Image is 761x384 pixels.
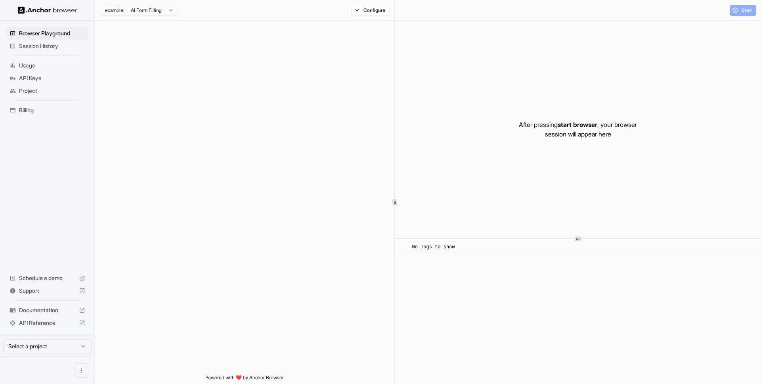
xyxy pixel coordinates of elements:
span: API Reference [19,319,76,327]
span: Powered with ❤️ by Anchor Browser [205,374,284,384]
span: Usage [19,61,85,69]
span: Documentation [19,306,76,314]
div: Schedule a demo [6,272,88,284]
span: ​ [402,243,406,251]
span: API Keys [19,74,85,82]
img: Anchor Logo [18,6,77,14]
span: Project [19,87,85,95]
button: Open menu [74,363,88,378]
p: After pressing , your browser session will appear here [519,120,637,139]
div: Support [6,284,88,297]
span: start browser [558,121,597,129]
div: Browser Playground [6,27,88,40]
span: Browser Playground [19,29,85,37]
div: Billing [6,104,88,117]
div: Documentation [6,304,88,317]
div: API Reference [6,317,88,329]
span: example: [105,7,124,13]
span: Schedule a demo [19,274,76,282]
div: Project [6,84,88,97]
span: Billing [19,106,85,114]
div: Session History [6,40,88,52]
span: No logs to show [412,244,455,250]
div: API Keys [6,72,88,84]
span: Session History [19,42,85,50]
span: Support [19,287,76,295]
div: Usage [6,59,88,72]
button: Configure [351,5,390,16]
